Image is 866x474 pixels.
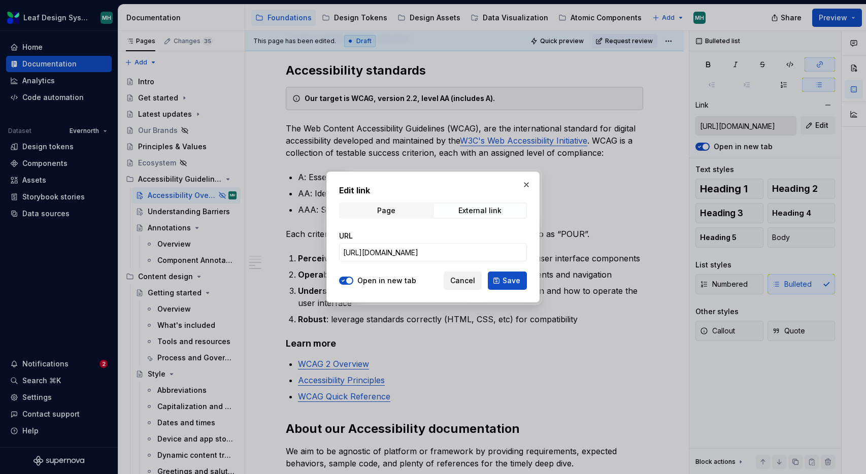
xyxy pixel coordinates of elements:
[339,184,527,196] h2: Edit link
[357,276,416,286] label: Open in new tab
[458,207,502,215] div: External link
[450,276,475,286] span: Cancel
[339,243,527,261] input: https://
[339,231,353,241] label: URL
[444,272,482,290] button: Cancel
[488,272,527,290] button: Save
[377,207,395,215] div: Page
[503,276,520,286] span: Save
